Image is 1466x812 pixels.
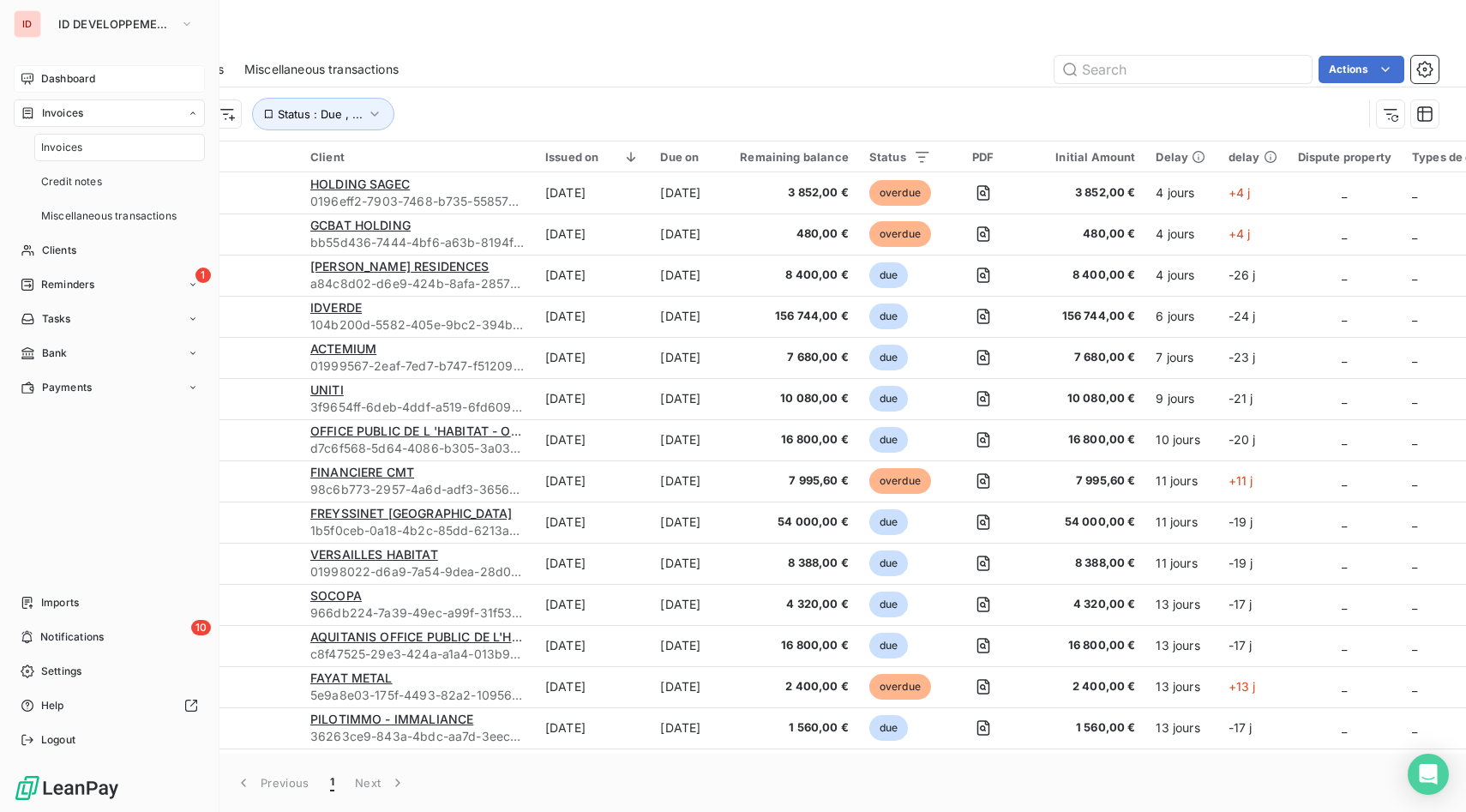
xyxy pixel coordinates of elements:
[1412,432,1417,447] span: _
[1229,597,1253,611] span: -17 j
[869,345,908,370] span: due
[14,10,41,38] div: ID
[869,550,908,576] span: due
[650,419,730,460] td: [DATE]
[650,337,730,378] td: [DATE]
[42,311,71,327] span: Tasks
[310,358,525,375] span: 01999567-2eaf-7ed7-b747-f5120978ee2e
[1035,596,1135,613] span: 4 320,00 €
[740,514,849,531] span: 54 000,00 €
[345,765,417,801] button: Next
[1412,720,1417,735] span: _
[1342,720,1347,735] span: _
[1229,514,1253,529] span: -19 j
[1412,473,1417,488] span: _
[1412,350,1417,364] span: _
[1229,556,1253,570] span: -19 j
[535,214,650,255] td: [DATE]
[244,61,399,78] span: Miscellaneous transactions
[1412,268,1417,282] span: _
[310,753,477,767] span: [PERSON_NAME] BATIMENT
[1229,391,1253,406] span: -21 j
[869,633,908,659] span: due
[1145,378,1217,419] td: 9 jours
[535,296,650,337] td: [DATE]
[535,172,650,214] td: [DATE]
[1145,502,1217,543] td: 11 jours
[740,555,849,572] span: 8 388,00 €
[310,316,525,334] span: 104b200d-5582-405e-9bc2-394bde349bbf
[1145,707,1217,749] td: 13 jours
[740,150,849,164] div: Remaining balance
[330,774,334,791] span: 1
[740,267,849,284] span: 8 400,00 €
[1145,543,1217,584] td: 11 jours
[310,481,525,498] span: 98c6b773-2957-4a6d-adf3-3656e500ce11
[1035,637,1135,654] span: 16 800,00 €
[1342,309,1347,323] span: _
[1145,584,1217,625] td: 13 jours
[310,728,525,745] span: 36263ce9-843a-4bdc-aa7d-3eec9d81c7ee
[195,268,211,283] span: 1
[1412,597,1417,611] span: _
[1035,184,1135,201] span: 3 852,00 €
[869,221,931,247] span: overdue
[310,399,525,416] span: 3f9654ff-6deb-4ddf-a519-6fd609eb5b2c
[310,382,344,397] span: UNITI
[650,255,730,296] td: [DATE]
[1229,185,1251,200] span: +4 j
[740,678,849,695] span: 2 400,00 €
[41,664,81,679] span: Settings
[535,378,650,419] td: [DATE]
[535,502,650,543] td: [DATE]
[225,765,320,801] button: Previous
[320,765,345,801] button: 1
[650,378,730,419] td: [DATE]
[869,262,908,288] span: due
[1035,514,1135,531] span: 54 000,00 €
[535,255,650,296] td: [DATE]
[310,646,525,663] span: c8f47525-29e3-424a-a1a4-013b9d2ccfb3
[42,105,83,121] span: Invoices
[310,193,525,210] span: 0196eff2-7903-7468-b735-558577cbeb28
[1342,391,1347,406] span: _
[1412,309,1417,323] span: _
[535,584,650,625] td: [DATE]
[650,460,730,502] td: [DATE]
[1342,268,1347,282] span: _
[650,214,730,255] td: [DATE]
[650,584,730,625] td: [DATE]
[869,674,931,700] span: overdue
[1035,555,1135,572] span: 8 388,00 €
[252,98,394,130] button: Status : Due , ...
[41,595,79,611] span: Imports
[310,150,525,164] div: Client
[191,620,211,635] span: 10
[1342,556,1347,570] span: _
[1229,638,1253,653] span: -17 j
[1342,638,1347,653] span: _
[1054,56,1312,83] input: Search
[1319,56,1404,83] button: Actions
[740,226,849,243] span: 480,00 €
[1342,473,1347,488] span: _
[740,472,849,490] span: 7 995,60 €
[1412,391,1417,406] span: _
[1412,638,1417,653] span: _
[1412,679,1417,694] span: _
[1342,432,1347,447] span: _
[41,208,177,224] span: Miscellaneous transactions
[14,692,205,719] a: Help
[310,218,411,232] span: GCBAT HOLDING
[1412,226,1417,241] span: _
[740,596,849,613] span: 4 320,00 €
[1342,185,1347,200] span: _
[310,177,410,191] span: HOLDING SAGEC
[310,604,525,622] span: 966db224-7a39-49ec-a99f-31f53ae7e3e4
[310,671,393,685] span: FAYAT METAL
[1145,625,1217,666] td: 13 jours
[869,304,908,329] span: due
[869,427,908,453] span: due
[310,234,525,251] span: bb55d436-7444-4bf6-a63b-8194f36900dc
[1035,390,1135,407] span: 10 080,00 €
